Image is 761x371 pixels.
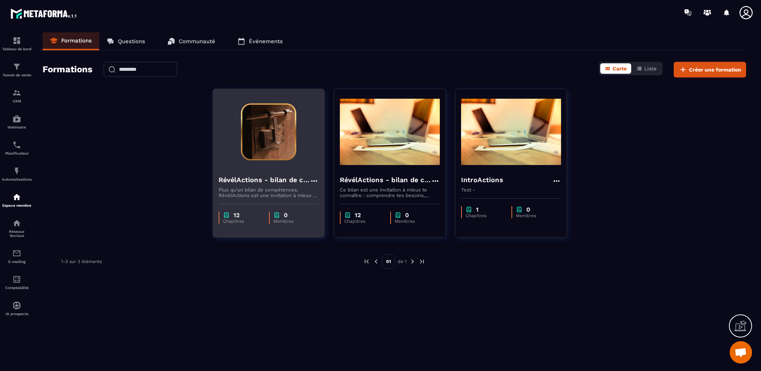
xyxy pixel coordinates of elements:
a: formation-backgroundRévélActions - bilan de compétences - CopyCe bilan est une invitation à mieux... [334,89,455,247]
a: Événements [230,32,290,50]
img: scheduler [12,140,21,149]
button: Liste [632,63,661,74]
img: next [409,258,416,265]
img: chapter [223,212,230,219]
p: Tableau de bord [2,47,32,51]
img: prev [363,258,370,265]
img: next [419,258,425,265]
img: chapter [273,212,280,219]
img: automations [12,114,21,123]
img: logo [10,7,78,20]
p: Chapitres [344,219,383,224]
p: IA prospects [2,312,32,316]
img: chapter [516,206,523,213]
a: accountantaccountantComptabilité [2,269,32,295]
p: Formations [61,37,92,44]
img: formation [12,62,21,71]
a: Questions [99,32,153,50]
p: E-mailing [2,260,32,264]
img: email [12,249,21,258]
img: formation-background [461,95,561,169]
img: automations [12,301,21,310]
button: Carte [600,63,631,74]
p: Webinaire [2,125,32,129]
p: Questions [118,38,145,45]
a: Communauté [160,32,223,50]
span: Carte [613,66,627,72]
p: Test - [461,187,561,193]
a: Ouvrir le chat [730,341,752,364]
h4: IntroActions [461,175,503,185]
p: Membres [516,213,554,218]
a: formationformationTableau de bord [2,31,32,57]
p: 12 [355,212,361,219]
p: de 1 [398,259,407,264]
p: Réseaux Sociaux [2,229,32,238]
p: Membres [395,219,432,224]
h4: RévélActions - bilan de compétences - Copy [340,175,431,185]
a: formation-backgroundRévélActions - bilan de compétencesPlus qu'un bilan de compétences, RévélActi... [213,89,334,247]
p: Ce bilan est une invitation à mieux te connaître : comprendre tes besoins, identifier tes croyanc... [340,187,440,198]
img: automations [12,167,21,175]
img: formation [12,88,21,97]
a: emailemailE-mailing [2,243,32,269]
a: social-networksocial-networkRéseaux Sociaux [2,213,32,243]
a: automationsautomationsAutomatisations [2,161,32,187]
img: chapter [466,206,472,213]
a: formationformationTunnel de vente [2,57,32,83]
img: social-network [12,219,21,228]
p: 0 [405,212,409,219]
p: CRM [2,99,32,103]
p: Tunnel de vente [2,73,32,77]
span: Créer une formation [689,66,741,73]
h4: RévélActions - bilan de compétences [219,175,310,185]
a: formation-backgroundIntroActionsTest -chapter1Chapitreschapter0Membres [455,89,576,247]
img: automations [12,193,21,202]
p: Chapitres [466,213,504,218]
a: automationsautomationsEspace membre [2,187,32,213]
span: Liste [644,66,657,72]
p: Espace membre [2,203,32,207]
p: 01 [382,254,395,269]
img: accountant [12,275,21,284]
a: automationsautomationsWebinaire [2,109,32,135]
p: Membres [273,219,311,224]
p: 0 [284,212,288,219]
img: prev [373,258,379,265]
img: chapter [395,212,401,219]
p: Automatisations [2,177,32,181]
p: Planificateur [2,151,32,155]
img: formation-background [219,95,319,169]
p: 1-3 sur 3 éléments [61,259,102,264]
img: formation [12,36,21,45]
a: Formations [43,32,99,50]
p: Plus qu'un bilan de compétences, RévélActions est une invitation à mieux te connaître : comprendr... [219,187,319,198]
button: Créer une formation [674,62,746,77]
p: Communauté [179,38,215,45]
p: 0 [526,206,530,213]
a: formationformationCRM [2,83,32,109]
img: formation-background [340,95,440,169]
a: schedulerschedulerPlanificateur [2,135,32,161]
p: 1 [476,206,479,213]
p: 12 [234,212,239,219]
p: Chapitres [223,219,262,224]
img: chapter [344,212,351,219]
h2: Formations [43,62,93,77]
p: Comptabilité [2,286,32,290]
p: Événements [249,38,283,45]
